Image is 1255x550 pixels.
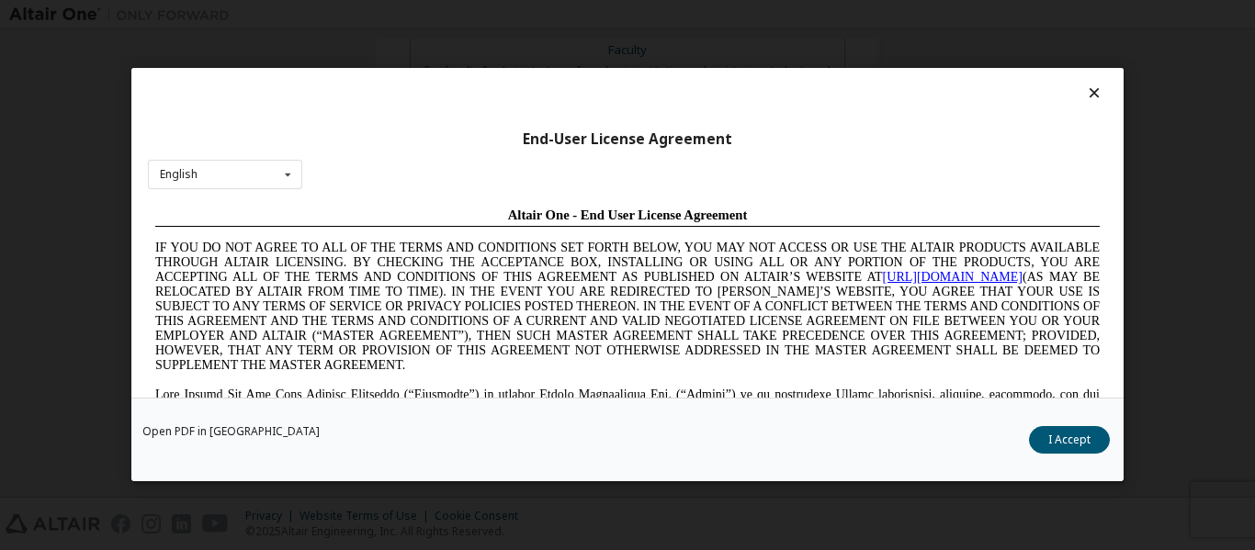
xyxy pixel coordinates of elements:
[7,40,952,172] span: IF YOU DO NOT AGREE TO ALL OF THE TERMS AND CONDITIONS SET FORTH BELOW, YOU MAY NOT ACCESS OR USE...
[7,187,952,319] span: Lore Ipsumd Sit Ame Cons Adipisc Elitseddo (“Eiusmodte”) in utlabor Etdolo Magnaaliqua Eni. (“Adm...
[735,70,875,84] a: [URL][DOMAIN_NAME]
[142,427,320,438] a: Open PDF in [GEOGRAPHIC_DATA]
[148,130,1107,149] div: End-User License Agreement
[360,7,600,22] span: Altair One - End User License Agreement
[1029,427,1110,455] button: I Accept
[160,169,198,180] div: English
